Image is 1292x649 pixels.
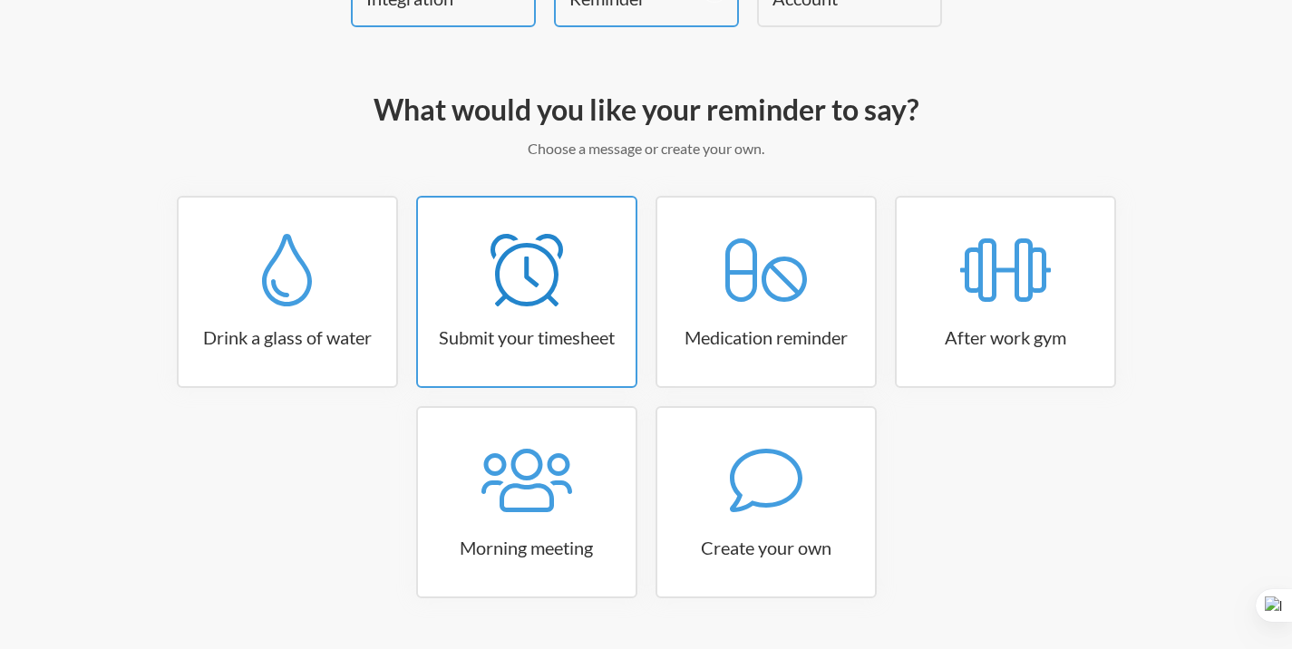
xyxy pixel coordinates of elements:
[121,138,1172,160] p: Choose a message or create your own.
[179,324,396,350] h3: Drink a glass of water
[657,535,875,560] h3: Create your own
[418,324,636,350] h3: Submit your timesheet
[657,324,875,350] h3: Medication reminder
[897,324,1114,350] h3: After work gym
[121,91,1172,129] h2: What would you like your reminder to say?
[418,535,636,560] h3: Morning meeting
